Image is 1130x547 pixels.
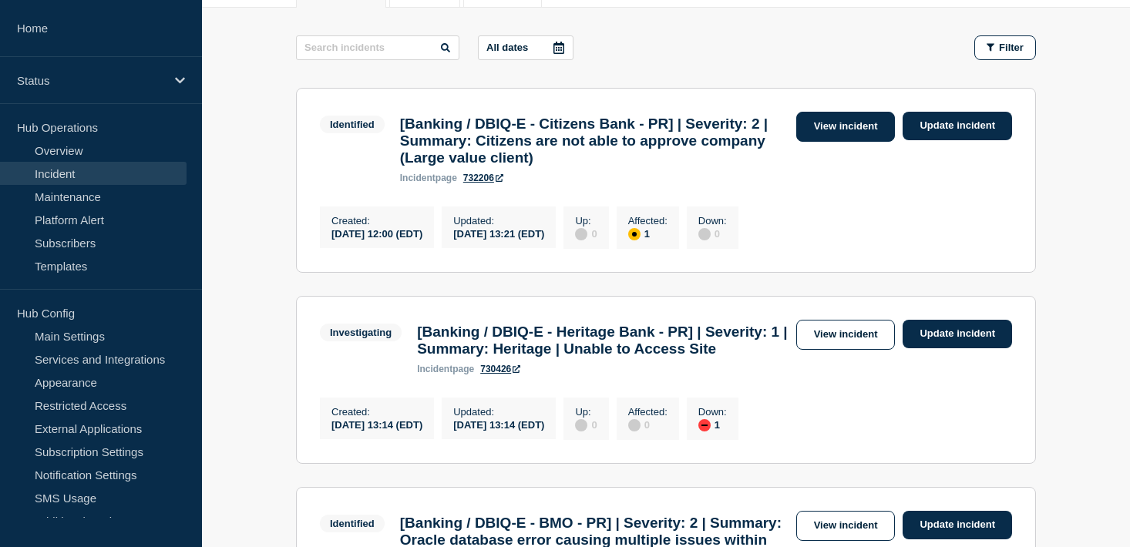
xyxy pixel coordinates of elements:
[698,419,711,431] div: down
[417,364,474,374] p: page
[320,116,385,133] span: Identified
[903,511,1012,539] a: Update incident
[400,116,789,166] h3: [Banking / DBIQ-E - Citizens Bank - PR] | Severity: 2 | Summary: Citizens are not able to approve...
[698,215,727,227] p: Down :
[628,406,668,418] p: Affected :
[628,228,641,240] div: affected
[417,324,788,357] h3: [Banking / DBIQ-E - Heritage Bank - PR] | Severity: 1 | Summary: Heritage | Unable to Access Site
[575,215,597,227] p: Up :
[320,515,385,532] span: Identified
[453,418,544,431] div: [DATE] 13:14 (EDT)
[796,320,896,350] a: View incident
[575,406,597,418] p: Up :
[903,320,1012,348] a: Update incident
[575,419,587,431] div: disabled
[463,173,503,183] a: 732206
[480,364,520,374] a: 730426
[903,112,1012,140] a: Update incident
[17,74,165,87] p: Status
[698,406,727,418] p: Down :
[331,215,422,227] p: Created :
[400,173,457,183] p: page
[575,227,597,240] div: 0
[628,215,668,227] p: Affected :
[628,227,668,240] div: 1
[575,228,587,240] div: disabled
[331,418,422,431] div: [DATE] 13:14 (EDT)
[575,418,597,431] div: 0
[453,406,544,418] p: Updated :
[999,42,1024,53] span: Filter
[698,418,727,431] div: 1
[796,112,896,142] a: View incident
[331,406,422,418] p: Created :
[331,227,422,240] div: [DATE] 12:00 (EDT)
[478,35,573,60] button: All dates
[453,227,544,240] div: [DATE] 13:21 (EDT)
[320,324,402,341] span: Investigating
[453,215,544,227] p: Updated :
[417,364,452,374] span: incident
[400,173,436,183] span: incident
[296,35,459,60] input: Search incidents
[698,228,711,240] div: disabled
[974,35,1036,60] button: Filter
[486,42,528,53] p: All dates
[628,419,641,431] div: disabled
[796,511,896,541] a: View incident
[628,418,668,431] div: 0
[698,227,727,240] div: 0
